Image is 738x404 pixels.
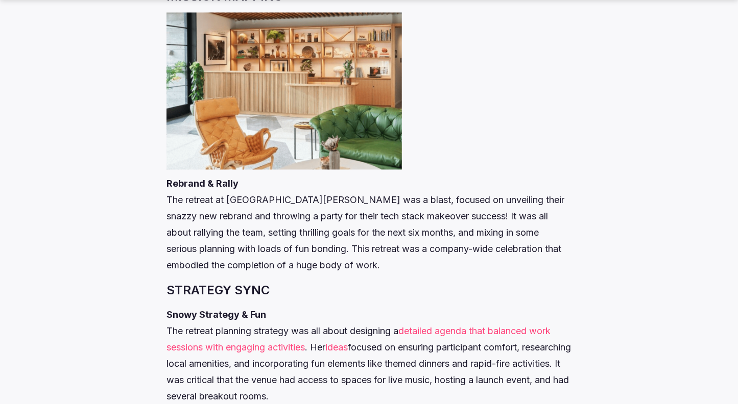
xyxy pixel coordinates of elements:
img: Hotel Magdalena in Texas lobby, with bottles and fine furniture. [166,13,402,169]
a: ideas [325,342,348,353]
h3: STRATEGY SYNC [166,282,572,299]
strong: Rebrand & Rally [166,179,239,189]
p: The retreat at [GEOGRAPHIC_DATA][PERSON_NAME] was a blast, focused on unveiling their snazzy new ... [166,176,572,274]
strong: Snowy Strategy & Fun [166,310,266,320]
